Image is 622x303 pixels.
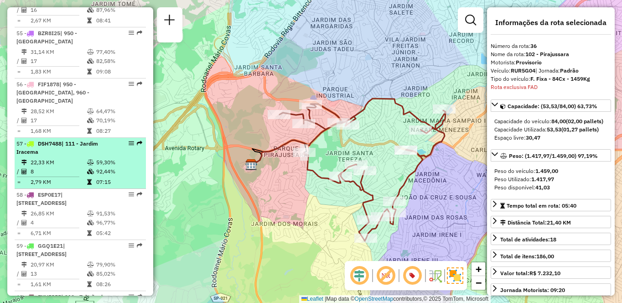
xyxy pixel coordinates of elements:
[491,58,611,67] div: Motorista:
[30,47,87,57] td: 31,14 KM
[137,192,142,197] em: Rota exportada
[491,266,611,279] a: Valor total:R$ 7.232,10
[96,260,142,269] td: 79,90%
[16,57,21,66] td: /
[476,263,482,275] span: +
[21,160,27,165] i: Distância Total
[87,282,92,287] i: Tempo total em rota
[96,5,142,15] td: 87,96%
[491,250,611,262] a: Total de itens:186,00
[21,118,27,123] i: Total de Atividades
[16,16,21,25] td: =
[30,229,87,238] td: 6,71 KM
[16,30,77,45] span: | 950 - [GEOGRAPHIC_DATA]
[535,67,579,74] span: | Jornada:
[30,5,87,15] td: 16
[16,140,98,155] span: 57 -
[161,11,179,31] a: Nova sessão e pesquisa
[560,67,579,74] strong: Padrão
[38,191,61,198] span: ESP0E17
[491,42,611,50] div: Número da rota:
[21,271,27,277] i: Total de Atividades
[137,294,142,299] em: Rota exportada
[21,7,27,13] i: Total de Atividades
[129,30,134,36] em: Opções
[491,149,611,162] a: Peso: (1.417,97/1.459,00) 97,19%
[529,270,560,277] strong: R$ 7.232,10
[16,191,67,206] span: | [STREET_ADDRESS]
[547,219,571,226] span: 21,40 KM
[87,109,94,114] i: % de utilização do peso
[30,167,87,176] td: 8
[491,233,611,245] a: Total de atividades:18
[96,57,142,66] td: 82,58%
[38,30,60,37] span: BZR8I25
[129,81,134,87] em: Opções
[447,267,463,284] img: Exibir/Ocultar setores
[16,191,67,206] span: 58 -
[87,118,94,123] i: % de utilização da cubagem
[30,126,87,136] td: 1,68 KM
[30,178,87,187] td: 2,79 KM
[87,7,94,13] i: % de utilização da cubagem
[16,280,21,289] td: =
[96,218,142,227] td: 96,77%
[16,126,21,136] td: =
[87,69,92,74] i: Tempo total em rota
[87,160,94,165] i: % de utilização do peso
[535,184,550,191] strong: 41,03
[87,128,92,134] i: Tempo total em rota
[96,229,142,238] td: 05:42
[30,260,87,269] td: 20,97 KM
[96,67,142,76] td: 09:08
[500,286,565,294] div: Jornada Motorista: 09:20
[551,118,566,125] strong: 84,00
[500,269,560,277] div: Valor total:
[87,49,94,55] i: % de utilização do peso
[509,152,598,159] span: Peso: (1.417,97/1.459,00) 97,19%
[137,81,142,87] em: Rota exportada
[16,242,67,257] span: | [STREET_ADDRESS]
[301,296,323,302] a: Leaflet
[16,242,67,257] span: 59 -
[96,158,142,167] td: 59,30%
[375,265,397,287] span: Exibir NR
[16,269,21,278] td: /
[21,49,27,55] i: Distância Total
[16,81,89,104] span: | 950 - [GEOGRAPHIC_DATA], 960 - [GEOGRAPHIC_DATA]
[16,178,21,187] td: =
[530,42,537,49] strong: 36
[401,265,423,287] span: Exibir número da rota
[500,252,554,261] div: Total de itens:
[137,141,142,146] em: Rota exportada
[526,134,540,141] strong: 30,47
[129,243,134,248] em: Opções
[16,218,21,227] td: /
[491,114,611,146] div: Capacidade: (53,53/84,00) 63,73%
[30,16,87,25] td: 2,67 KM
[30,57,87,66] td: 17
[525,51,569,57] strong: 102 - Pirajussara
[536,253,554,260] strong: 186,00
[16,81,89,104] span: 56 -
[30,209,87,218] td: 26,85 KM
[30,158,87,167] td: 22,33 KM
[129,192,134,197] em: Opções
[494,183,607,192] div: Peso disponível:
[21,220,27,225] i: Total de Atividades
[137,30,142,36] em: Rota exportada
[461,11,480,29] a: Exibir filtros
[494,117,607,125] div: Capacidade do veículo:
[96,167,142,176] td: 92,44%
[16,5,21,15] td: /
[491,67,611,75] div: Veículo:
[87,262,94,267] i: % de utilização do peso
[87,179,92,185] i: Tempo total em rota
[476,277,482,288] span: −
[87,220,94,225] i: % de utilização da cubagem
[535,167,558,174] strong: 1.459,00
[38,293,61,300] span: FXV5J55
[550,236,556,243] strong: 18
[491,75,611,83] div: Tipo do veículo:
[491,99,611,112] a: Capacidade: (53,53/84,00) 63,73%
